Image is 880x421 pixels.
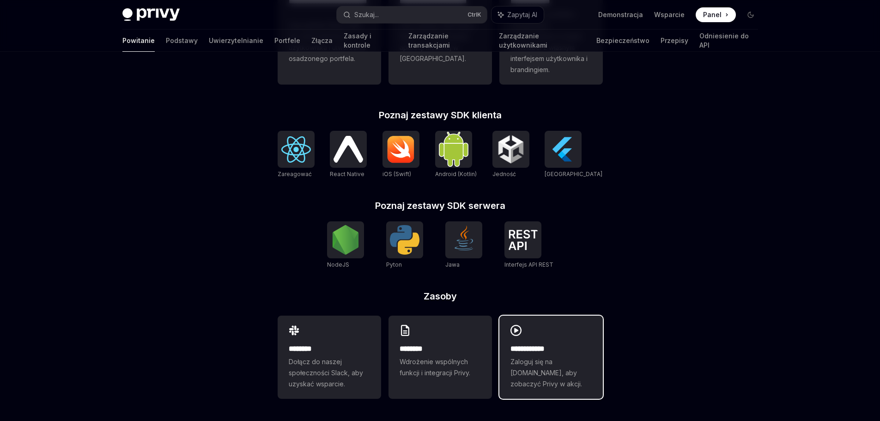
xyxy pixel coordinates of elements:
[435,131,477,179] a: Android (Kotlin)Android (Kotlin)
[507,11,537,18] font: Zapytaj AI
[278,171,312,177] font: Zareagować
[545,171,602,177] font: [GEOGRAPHIC_DATA]
[122,8,180,21] img: ciemne logo
[496,134,526,164] img: Jedność
[209,37,263,44] font: Uwierzytelnianie
[545,131,602,179] a: Trzepotanie[GEOGRAPHIC_DATA]
[596,30,649,52] a: Bezpieczeństwo
[424,291,457,302] font: Zasoby
[386,135,416,163] img: iOS (Swift)
[311,37,333,44] font: Złącza
[330,131,367,179] a: React NativeReact Native
[661,37,688,44] font: Przepisy
[598,10,643,19] a: Demonstracja
[743,7,758,22] button: Przełącz tryb ciemny
[311,30,333,52] a: Złącza
[699,32,749,49] font: Odniesienie do API
[492,131,529,179] a: JednośćJedność
[166,30,198,52] a: Podstawy
[327,261,349,268] font: NodeJS
[508,230,538,250] img: Interfejs API REST
[382,131,419,179] a: iOS (Swift)iOS (Swift)
[449,225,479,255] img: Jawa
[596,37,649,44] font: Bezpieczeństwo
[344,32,371,49] font: Zasady i kontrole
[661,30,688,52] a: Przepisy
[477,11,481,18] font: K
[499,316,603,399] a: **** **** **Zaloguj się na [DOMAIN_NAME], aby zobaczyć Privy w akcji.
[492,171,516,177] font: Jedność
[492,6,544,23] button: Zapytaj AI
[375,200,505,211] font: Poznaj zestawy SDK serwera
[598,11,643,18] font: Demonstracja
[289,358,363,388] font: Dołącz do naszej społeczności Slack, aby uzyskać wsparcie.
[499,32,547,49] font: Zarządzanie użytkownikami
[435,171,477,177] font: Android (Kotlin)
[334,136,363,162] img: React Native
[278,131,315,179] a: ZareagowaćZareagować
[439,132,468,166] img: Android (Kotlin)
[337,6,487,23] button: Szukaj...CtrlK
[278,316,381,399] a: **** ***Dołącz do naszej społeczności Slack, aby uzyskać wsparcie.
[386,221,423,269] a: PytonPyton
[209,30,263,52] a: Uwierzytelnianie
[499,30,585,52] a: Zarządzanie użytkownikami
[382,171,411,177] font: iOS (Swift)
[379,110,502,121] font: Poznaj zestawy SDK klienta
[445,221,482,269] a: JawaJawa
[344,30,397,52] a: Zasady i kontrole
[703,11,722,18] font: Panel
[699,30,758,52] a: Odniesienie do API
[390,225,419,255] img: Pyton
[274,30,300,52] a: Portfele
[400,358,470,377] font: Wdrożenie wspólnych funkcji i integracji Privy.
[504,221,553,269] a: Interfejs API RESTInterfejs API REST
[696,7,736,22] a: Panel
[654,11,685,18] font: Wsparcie
[388,316,492,399] a: **** ***Wdrożenie wspólnych funkcji i integracji Privy.
[467,11,477,18] font: Ctrl
[386,261,402,268] font: Pyton
[548,134,578,164] img: Trzepotanie
[330,171,364,177] font: React Native
[122,30,155,52] a: Powitanie
[510,358,582,388] font: Zaloguj się na [DOMAIN_NAME], aby zobaczyć Privy w akcji.
[445,261,460,268] font: Jawa
[122,37,155,44] font: Powitanie
[504,261,553,268] font: Interfejs API REST
[408,32,450,49] font: Zarządzanie transakcjami
[354,11,379,18] font: Szukaj...
[274,37,300,44] font: Portfele
[281,136,311,163] img: Zareagować
[166,37,198,44] font: Podstawy
[654,10,685,19] a: Wsparcie
[327,221,364,269] a: NodeJSNodeJS
[408,30,488,52] a: Zarządzanie transakcjami
[331,225,360,255] img: NodeJS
